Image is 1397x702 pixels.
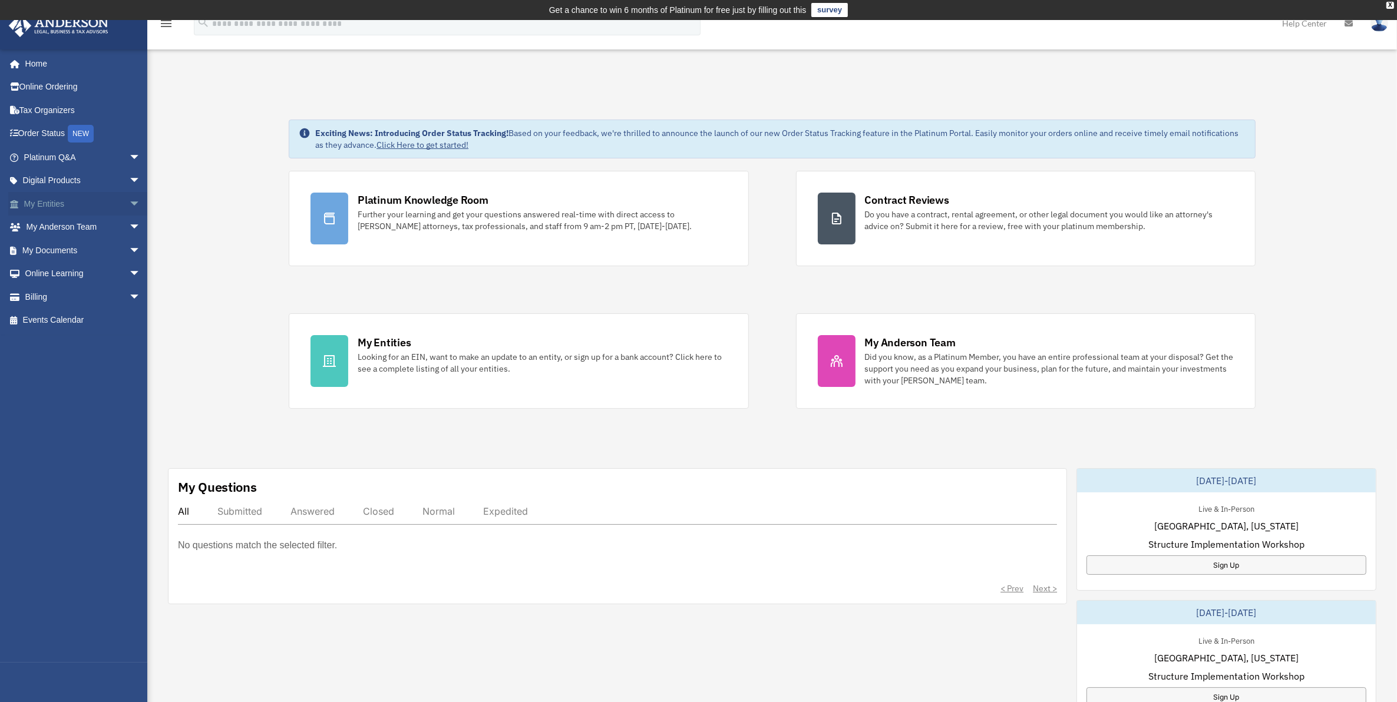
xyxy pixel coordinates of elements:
a: My Anderson Teamarrow_drop_down [8,216,158,239]
a: Platinum Q&Aarrow_drop_down [8,145,158,169]
div: Expedited [483,505,528,517]
div: Submitted [217,505,262,517]
a: Platinum Knowledge Room Further your learning and get your questions answered real-time with dire... [289,171,748,266]
span: [GEOGRAPHIC_DATA], [US_STATE] [1154,651,1299,665]
span: arrow_drop_down [129,239,153,263]
a: Sign Up [1086,555,1366,575]
div: Closed [363,505,394,517]
span: arrow_drop_down [129,145,153,170]
span: Structure Implementation Workshop [1148,669,1304,683]
a: survey [811,3,848,17]
span: Structure Implementation Workshop [1148,537,1304,551]
a: My Documentsarrow_drop_down [8,239,158,262]
div: My Anderson Team [865,335,956,350]
a: Click Here to get started! [377,140,468,150]
span: arrow_drop_down [129,192,153,216]
img: Anderson Advisors Platinum Portal [5,14,112,37]
span: arrow_drop_down [129,285,153,309]
a: Events Calendar [8,309,158,332]
a: My Entitiesarrow_drop_down [8,192,158,216]
a: Contract Reviews Do you have a contract, rental agreement, or other legal document you would like... [796,171,1256,266]
div: Contract Reviews [865,193,949,207]
div: Do you have a contract, rental agreement, or other legal document you would like an attorney's ad... [865,208,1234,232]
a: Order StatusNEW [8,122,158,146]
div: All [178,505,189,517]
a: menu [159,21,173,31]
div: Looking for an EIN, want to make an update to an entity, or sign up for a bank account? Click her... [358,351,726,375]
a: Home [8,52,153,75]
span: arrow_drop_down [129,216,153,240]
span: arrow_drop_down [129,262,153,286]
a: Online Learningarrow_drop_down [8,262,158,286]
strong: Exciting News: Introducing Order Status Tracking! [315,128,508,138]
div: [DATE]-[DATE] [1077,601,1376,624]
div: Further your learning and get your questions answered real-time with direct access to [PERSON_NAM... [358,208,726,232]
img: User Pic [1370,15,1388,32]
a: My Anderson Team Did you know, as a Platinum Member, you have an entire professional team at your... [796,313,1256,409]
a: My Entities Looking for an EIN, want to make an update to an entity, or sign up for a bank accoun... [289,313,748,409]
a: Online Ordering [8,75,158,99]
i: search [197,16,210,29]
a: Billingarrow_drop_down [8,285,158,309]
i: menu [159,16,173,31]
div: Get a chance to win 6 months of Platinum for free just by filling out this [549,3,807,17]
div: My Questions [178,478,257,496]
div: Answered [290,505,335,517]
div: Live & In-Person [1189,502,1264,514]
div: [DATE]-[DATE] [1077,469,1376,492]
div: close [1386,2,1394,9]
p: No questions match the selected filter. [178,537,337,554]
span: [GEOGRAPHIC_DATA], [US_STATE] [1154,519,1299,533]
div: Based on your feedback, we're thrilled to announce the launch of our new Order Status Tracking fe... [315,127,1246,151]
a: Digital Productsarrow_drop_down [8,169,158,193]
div: Normal [422,505,455,517]
div: Live & In-Person [1189,634,1264,646]
div: Platinum Knowledge Room [358,193,488,207]
a: Tax Organizers [8,98,158,122]
div: Did you know, as a Platinum Member, you have an entire professional team at your disposal? Get th... [865,351,1234,386]
div: My Entities [358,335,411,350]
div: NEW [68,125,94,143]
span: arrow_drop_down [129,169,153,193]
